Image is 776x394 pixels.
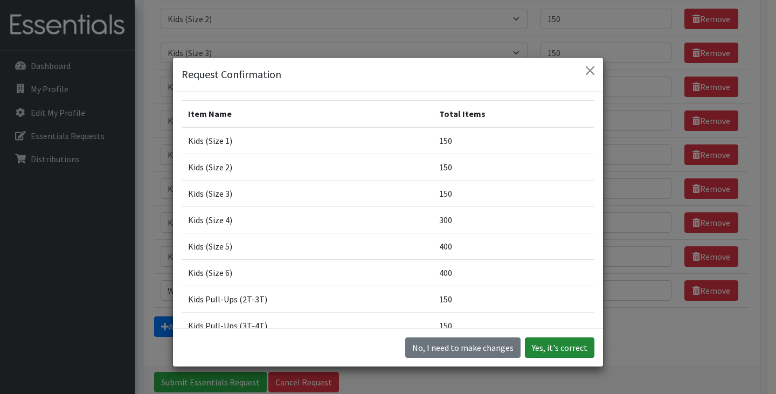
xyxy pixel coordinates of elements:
[182,181,433,207] td: Kids (Size 3)
[182,207,433,233] td: Kids (Size 4)
[182,127,433,154] td: Kids (Size 1)
[433,260,594,286] td: 400
[182,286,433,313] td: Kids Pull-Ups (2T-3T)
[433,154,594,181] td: 150
[182,154,433,181] td: Kids (Size 2)
[433,101,594,128] th: Total Items
[581,62,599,79] button: Close
[182,233,433,260] td: Kids (Size 5)
[433,313,594,339] td: 150
[433,233,594,260] td: 400
[525,337,594,358] button: Yes, it's correct
[433,286,594,313] td: 150
[182,313,433,339] td: Kids Pull-Ups (3T-4T)
[405,337,521,358] button: No I need to make changes
[433,181,594,207] td: 150
[433,207,594,233] td: 300
[182,260,433,286] td: Kids (Size 6)
[182,66,281,82] h5: Request Confirmation
[182,101,433,128] th: Item Name
[433,127,594,154] td: 150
